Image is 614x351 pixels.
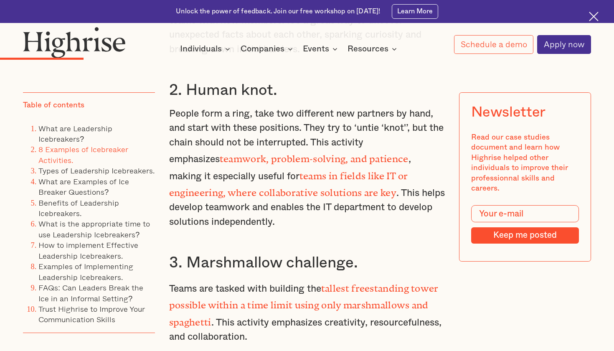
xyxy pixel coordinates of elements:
[241,44,295,54] div: Companies
[241,44,284,54] div: Companies
[23,27,126,58] img: Highrise logo
[169,170,408,193] strong: teams in fields like IT or engineering, where collaborative solutions are key
[38,239,138,261] a: How to implement Effective Leadership Icebreakers.
[176,7,380,16] div: Unlock the power of feedback. Join our free workshop on [DATE]!
[38,303,145,325] a: Trust Highrise to Improve Your Communication Skills
[38,143,128,165] a: 8 Examples of Icebreaker Activities.
[38,196,119,219] a: Benefits of Leadership Icebreakers.
[38,165,155,176] a: Types of Leadership Icebreakers.
[38,218,150,240] a: What is the appropriate time to use Leadership Icebreakers?
[38,282,143,304] a: FAQs: Can Leaders Break the Ice in an Informal Setting?
[169,81,445,100] h3: 2. Human knot.
[38,175,129,197] a: What are Examples of Ice Breaker Questions?
[169,107,445,229] p: People form a ring, take two different new partners by hand, and start with these positions. They...
[303,44,340,54] div: Events
[471,205,579,222] input: Your e-mail
[392,4,438,19] a: Learn More
[454,35,533,54] a: Schedule a demo
[38,260,133,282] a: Examples of Implementing Leadership Icebreakers.
[537,35,591,54] a: Apply now
[38,122,112,144] a: What are Leadership Icebreakers?
[169,283,439,323] strong: tallest freestanding tower possible within a time limit using only marshmallows and spaghetti
[471,205,579,243] form: Modal Form
[471,132,579,194] div: Read our case studies document and learn how Highrise helped other individuals to improve their p...
[348,44,388,54] div: Resources
[303,44,329,54] div: Events
[180,44,233,54] div: Individuals
[180,44,222,54] div: Individuals
[471,104,546,121] div: Newsletter
[589,12,599,21] img: Cross icon
[169,279,445,344] p: Teams are tasked with building the . This activity emphasizes creativity, resourcefulness, and co...
[169,253,445,272] h3: 3. Marshmallow challenge.
[348,44,399,54] div: Resources
[23,100,84,110] div: Table of contents
[471,227,579,244] input: Keep me posted
[220,153,408,160] strong: teamwork, problem-solving, and patience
